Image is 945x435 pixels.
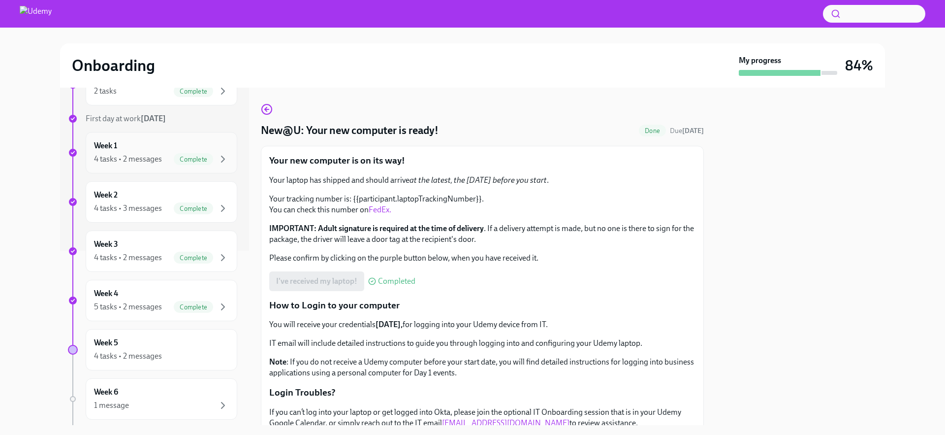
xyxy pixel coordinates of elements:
[269,357,286,367] strong: Note
[94,387,118,398] h6: Week 6
[269,338,695,349] p: IT email will include detailed instructions to guide you through logging into and configuring you...
[68,378,237,420] a: Week 61 message
[409,175,547,185] em: at the latest, the [DATE] before you start
[94,203,162,214] div: 4 tasks • 3 messages
[639,127,666,134] span: Done
[94,400,129,411] div: 1 message
[68,329,237,370] a: Week 54 tasks • 2 messages
[94,288,118,299] h6: Week 4
[269,386,695,399] p: Login Troubles?
[739,55,781,66] strong: My progress
[94,86,117,97] div: 2 tasks
[94,252,162,263] div: 4 tasks • 2 messages
[72,56,155,75] h2: Onboarding
[269,175,695,186] p: Your laptop has shipped and should arrive .
[261,123,439,138] h4: New@U: Your new computer is ready!
[174,205,213,212] span: Complete
[269,319,695,330] p: You will receive your credentials for logging into your Udemy device from IT.
[94,190,118,201] h6: Week 2
[86,114,166,123] span: First day at work
[174,88,213,95] span: Complete
[141,114,166,123] strong: [DATE]
[68,181,237,223] a: Week 24 tasks • 3 messagesComplete
[845,57,873,74] h3: 84%
[378,277,415,285] span: Completed
[442,418,569,428] a: [EMAIL_ADDRESS][DOMAIN_NAME]
[682,127,704,135] strong: [DATE]
[94,337,118,348] h6: Week 5
[174,156,213,163] span: Complete
[68,280,237,321] a: Week 45 tasks • 2 messagesComplete
[269,223,695,245] p: . If a delivery attempt is made, but no one is there to sign for the package, the driver will lea...
[94,140,117,151] h6: Week 1
[174,254,213,262] span: Complete
[94,351,162,362] div: 4 tasks • 2 messages
[269,154,695,167] p: Your new computer is on its way!
[94,239,118,250] h6: Week 3
[68,132,237,173] a: Week 14 tasks • 2 messagesComplete
[269,224,484,233] strong: IMPORTANT: Adult signature is required at the time of delivery
[376,320,403,329] strong: [DATE],
[94,301,162,312] div: 5 tasks • 2 messages
[269,194,695,215] p: Your tracking number is: {{participant.laptopTrackingNumber}}. You can check this number on
[68,113,237,124] a: First day at work[DATE]
[269,407,695,429] p: If you can’t log into your laptop or get logged into Okta, please join the optional IT Onboarding...
[269,299,695,312] p: How to Login to your computer
[20,6,52,22] img: Udemy
[670,127,704,135] span: Due
[68,231,237,272] a: Week 34 tasks • 2 messagesComplete
[369,205,391,214] a: FedEx.
[269,357,695,378] p: : If you do not receive a Udemy computer before your start date, you will find detailed instructi...
[269,253,695,264] p: Please confirm by clicking on the purple button below, when you have received it.
[670,126,704,135] span: August 16th, 2025 16:00
[94,154,162,165] div: 4 tasks • 2 messages
[174,303,213,311] span: Complete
